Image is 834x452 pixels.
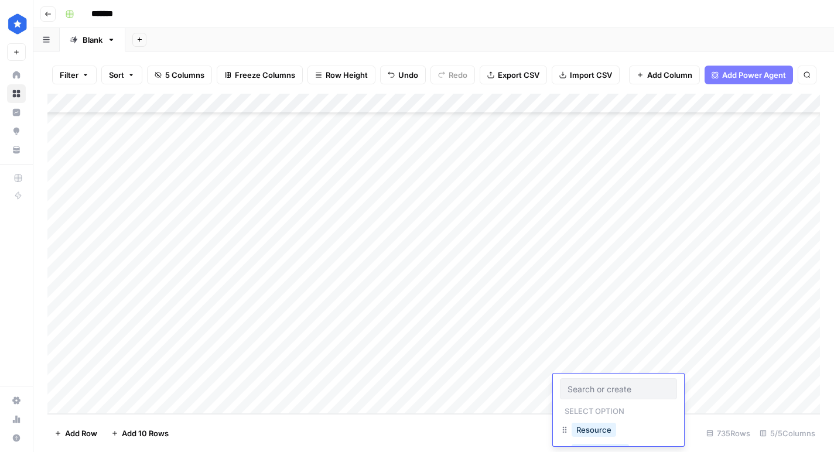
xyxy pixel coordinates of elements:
[570,69,612,81] span: Import CSV
[109,69,124,81] span: Sort
[7,391,26,410] a: Settings
[572,423,616,437] button: Resource
[165,69,204,81] span: 5 Columns
[60,28,125,52] a: Blank
[552,66,620,84] button: Import CSV
[702,424,755,443] div: 735 Rows
[568,383,669,394] input: Search or create
[755,424,820,443] div: 5/5 Columns
[7,9,26,39] button: Workspace: ConsumerAffairs
[101,66,142,84] button: Sort
[122,427,169,439] span: Add 10 Rows
[235,69,295,81] span: Freeze Columns
[60,69,78,81] span: Filter
[430,66,475,84] button: Redo
[326,69,368,81] span: Row Height
[217,66,303,84] button: Freeze Columns
[104,424,176,443] button: Add 10 Rows
[47,424,104,443] button: Add Row
[307,66,375,84] button: Row Height
[7,122,26,141] a: Opportunities
[629,66,700,84] button: Add Column
[722,69,786,81] span: Add Power Agent
[65,427,97,439] span: Add Row
[647,69,692,81] span: Add Column
[398,69,418,81] span: Undo
[7,141,26,159] a: Your Data
[7,84,26,103] a: Browse
[449,69,467,81] span: Redo
[83,34,102,46] div: Blank
[380,66,426,84] button: Undo
[560,403,629,417] p: Select option
[480,66,547,84] button: Export CSV
[560,420,677,441] div: Resource
[52,66,97,84] button: Filter
[7,103,26,122] a: Insights
[7,429,26,447] button: Help + Support
[7,410,26,429] a: Usage
[7,13,28,35] img: ConsumerAffairs Logo
[705,66,793,84] button: Add Power Agent
[7,66,26,84] a: Home
[147,66,212,84] button: 5 Columns
[498,69,539,81] span: Export CSV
